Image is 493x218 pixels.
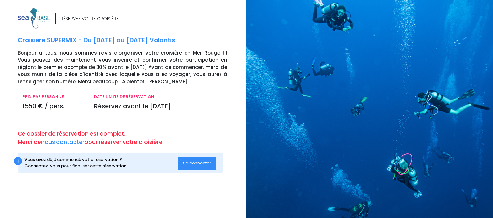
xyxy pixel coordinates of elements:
[183,160,211,166] span: Se connecter
[24,156,178,169] div: Vous avez déjà commencé votre réservation ? Connectez-vous pour finaliser cette réservation.
[18,49,242,86] p: Bonjour à tous, nous sommes ravis d'organiser votre croisière en Mer Rouge !!! Vous pouvez dès ma...
[18,130,242,146] p: Ce dossier de réservation est complet. Merci de pour réserver votre croisière.
[22,102,84,111] p: 1550 € / pers.
[22,94,84,100] p: PRIX PAR PERSONNE
[178,160,216,166] a: Se connecter
[41,138,84,146] a: nous contacter
[94,102,227,111] p: Réservez avant le [DATE]
[18,8,50,29] img: logo_color1.png
[61,15,118,22] div: RÉSERVEZ VOTRE CROISIÈRE
[178,157,216,170] button: Se connecter
[14,157,22,165] div: i
[18,36,242,45] p: Croisière SUPERMIX - Du [DATE] au [DATE] Volantis
[94,94,227,100] p: DATE LIMITE DE RÉSERVATION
